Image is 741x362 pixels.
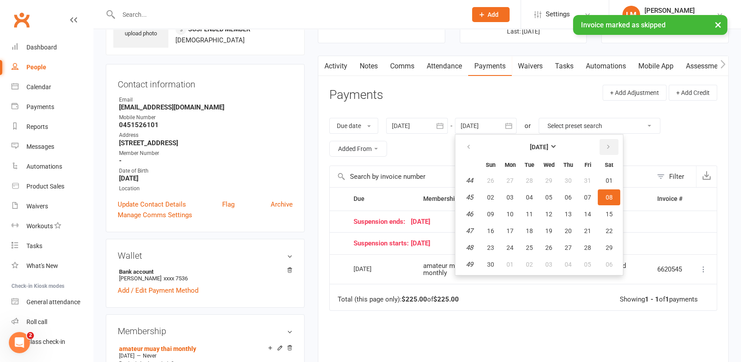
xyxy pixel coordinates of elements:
[466,244,473,252] em: 48
[669,171,684,182] div: Filter
[645,295,659,303] strong: 1 - 1
[354,56,384,76] a: Notes
[11,38,93,57] a: Dashboard
[525,121,531,131] div: or
[119,113,293,122] div: Mobile Number
[520,240,539,256] button: 25
[481,206,500,222] button: 09
[354,262,394,275] div: [DATE]
[680,56,734,76] a: Assessments
[26,242,42,249] div: Tasks
[175,36,245,44] span: [DEMOGRAPHIC_DATA]
[584,244,591,251] span: 28
[11,332,93,352] a: Class kiosk mode
[565,261,572,268] span: 04
[644,7,706,15] div: [PERSON_NAME]
[472,7,510,22] button: Add
[649,188,690,210] th: Invoice #
[481,240,500,256] button: 23
[526,227,533,234] span: 18
[26,298,80,305] div: General attendance
[346,188,415,210] th: Due
[520,189,539,205] button: 04
[512,56,549,76] a: Waivers
[26,338,65,345] div: Class check-in
[118,76,293,89] h3: Contact information
[329,118,378,134] button: Due date
[632,56,680,76] a: Mobile App
[563,162,573,168] small: Thursday
[119,96,293,104] div: Email
[505,162,516,168] small: Monday
[11,312,93,332] a: Roll call
[26,103,54,110] div: Payments
[598,256,620,272] button: 06
[487,211,494,218] span: 09
[520,256,539,272] button: 02
[402,295,427,303] strong: $225.00
[433,295,459,303] strong: $225.00
[545,211,552,218] span: 12
[423,262,478,277] span: amateur muay thai monthly
[487,177,494,184] span: 26
[578,256,597,272] button: 05
[26,64,46,71] div: People
[118,326,293,336] h3: Membership
[117,352,293,359] div: —
[415,188,509,210] th: Membership
[164,275,188,282] span: xxxx 7536
[486,162,495,168] small: Sunday
[644,15,706,23] div: Training Grounds Gym
[565,227,572,234] span: 20
[565,194,572,201] span: 06
[501,189,519,205] button: 03
[545,227,552,234] span: 19
[665,295,669,303] strong: 1
[559,240,577,256] button: 27
[580,56,632,76] a: Automations
[501,173,519,189] button: 27
[598,189,620,205] button: 08
[354,218,411,226] span: Suspension ends:
[603,85,667,101] button: + Add Adjustment
[354,240,682,247] div: [DATE]
[26,203,48,210] div: Waivers
[329,88,383,102] h3: Payments
[119,157,293,165] strong: -
[119,353,134,359] span: [DATE]
[573,15,727,35] div: Invoice marked as skipped
[506,177,514,184] span: 27
[578,173,597,189] button: 31
[487,261,494,268] span: 30
[26,143,54,150] div: Messages
[545,244,552,251] span: 26
[466,260,473,268] em: 49
[26,163,62,170] div: Automations
[710,15,726,34] button: ×
[11,177,93,196] a: Product Sales
[540,223,558,239] button: 19
[578,189,597,205] button: 07
[27,332,34,339] span: 2
[318,56,354,76] a: Activity
[118,210,192,220] a: Manage Comms Settings
[468,56,512,76] a: Payments
[11,196,93,216] a: Waivers
[530,143,548,151] strong: [DATE]
[540,240,558,256] button: 26
[649,254,690,284] td: 6620545
[354,218,682,226] div: [DATE]
[118,251,293,260] h3: Wallet
[506,227,514,234] span: 17
[506,261,514,268] span: 01
[119,131,293,140] div: Address
[466,177,473,185] em: 44
[559,189,577,205] button: 06
[544,162,555,168] small: Wednesday
[487,227,494,234] span: 16
[11,97,93,117] a: Payments
[354,240,411,247] span: Suspension starts:
[584,211,591,218] span: 14
[11,57,93,77] a: People
[565,177,572,184] span: 30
